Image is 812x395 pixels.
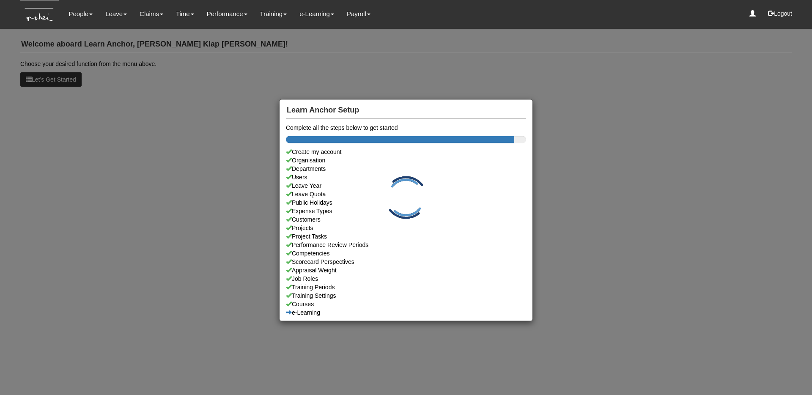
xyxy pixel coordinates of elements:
[286,189,526,198] a: Leave Quota
[286,299,526,308] a: Courses
[286,266,526,274] a: Appraisal Weight
[286,249,526,257] a: Competencies
[286,232,526,240] a: Project Tasks
[286,156,526,164] a: Organisation
[286,198,526,206] a: Public Holidays
[286,164,526,173] a: Departments
[286,274,526,283] a: Job Roles
[286,147,526,156] div: Create my account
[286,240,526,249] a: Performance Review Periods
[286,123,526,132] div: Complete all the steps below to get started
[286,283,526,291] a: Training Periods
[286,223,526,232] a: Projects
[286,308,526,316] a: e-Learning
[286,181,526,189] a: Leave Year
[286,206,526,215] a: Expense Types
[286,257,526,266] a: Scorecard Perspectives
[286,215,526,223] a: Customers
[286,291,526,299] a: Training Settings
[286,173,526,181] a: Users
[286,102,526,119] h4: Learn Anchor Setup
